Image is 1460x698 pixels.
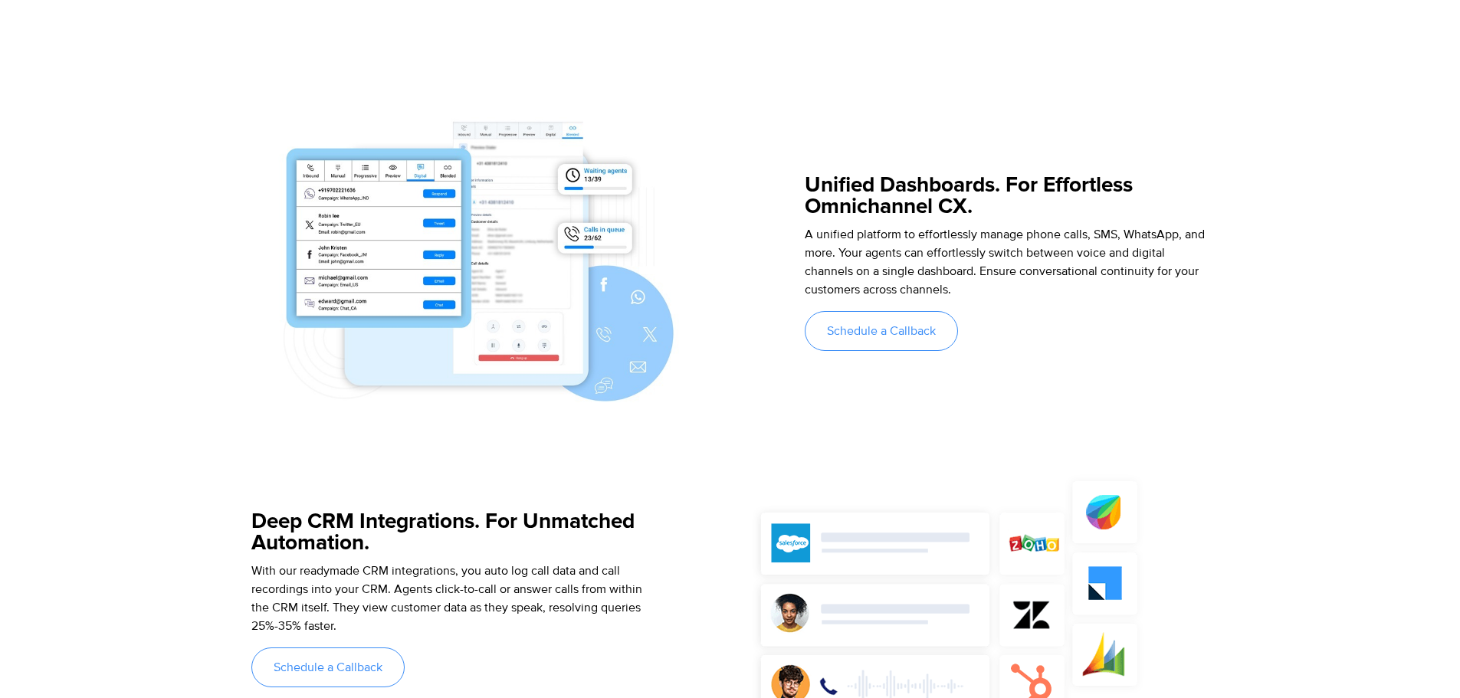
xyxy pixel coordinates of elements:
[251,563,642,634] span: With our readymade CRM integrations, you auto log call data and call recordings into your CRM. Ag...
[805,227,1205,297] span: A unified platform to effortlessly manage phone calls, SMS, WhatsApp, and more. Your agents can e...
[827,325,936,337] span: Schedule a Callback
[251,511,654,554] h5: Deep CRM Integrations. For Unmatched Automation.
[251,647,405,687] a: Schedule a Callback
[274,661,382,673] span: Schedule a Callback
[805,311,958,351] a: Schedule a Callback
[805,175,1207,218] h5: Unified Dashboards. For Effortless Omnichannel CX.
